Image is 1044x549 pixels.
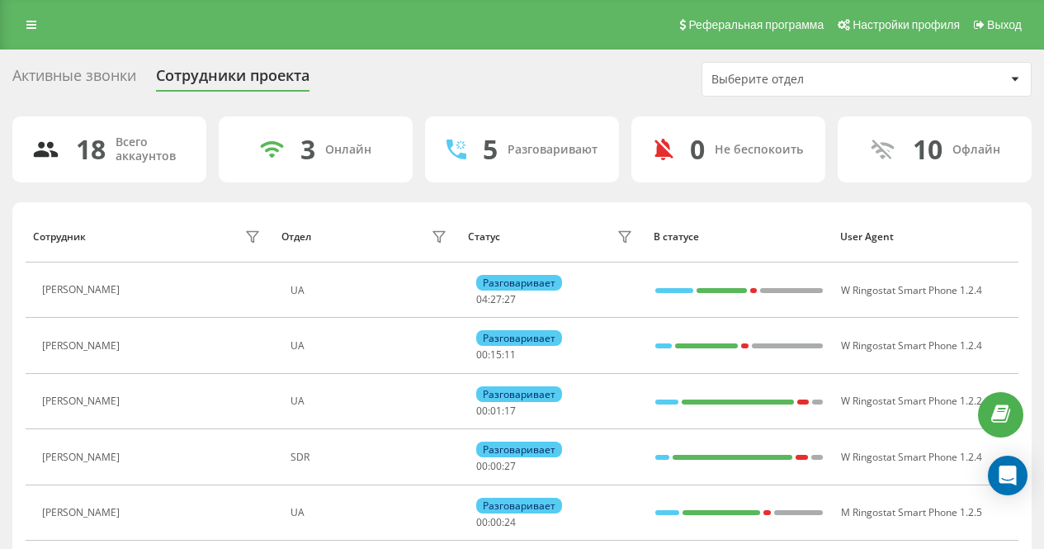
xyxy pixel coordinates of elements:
div: Разговаривает [476,330,562,346]
div: 18 [76,134,106,165]
div: [PERSON_NAME] [42,507,124,518]
div: Онлайн [325,143,371,157]
span: 15 [490,348,502,362]
div: Активные звонки [12,67,136,92]
div: SDR [291,452,451,463]
div: Сотрудник [33,231,86,243]
span: 00 [476,348,488,362]
div: 5 [483,134,498,165]
span: 11 [504,348,516,362]
span: 17 [504,404,516,418]
span: M Ringostat Smart Phone 1.2.5 [841,505,982,519]
div: 10 [913,134,942,165]
div: User Agent [840,231,1011,243]
div: : : [476,461,516,472]
div: : : [476,405,516,417]
span: W Ringostat Smart Phone 1.2.4 [841,450,982,464]
div: [PERSON_NAME] [42,340,124,352]
span: Реферальная программа [688,18,824,31]
div: Разговаривает [476,386,562,402]
div: Не беспокоить [715,143,803,157]
div: [PERSON_NAME] [42,284,124,296]
div: UA [291,507,451,518]
div: [PERSON_NAME] [42,395,124,407]
div: UA [291,395,451,407]
div: Всего аккаунтов [116,135,187,163]
div: UA [291,340,451,352]
div: Разговаривает [476,498,562,514]
div: [PERSON_NAME] [42,452,124,463]
span: 04 [476,292,488,306]
div: 3 [300,134,315,165]
span: 00 [476,459,488,473]
span: W Ringostat Smart Phone 1.2.4 [841,338,982,353]
span: Настройки профиля [853,18,960,31]
span: 27 [490,292,502,306]
div: Статус [468,231,500,243]
div: В статусе [654,231,824,243]
div: Отдел [281,231,311,243]
div: UA [291,285,451,296]
div: Разговаривают [508,143,598,157]
span: 00 [476,515,488,529]
span: 24 [504,515,516,529]
div: Сотрудники проекта [156,67,309,92]
div: Разговаривает [476,275,562,291]
div: 0 [690,134,705,165]
div: Разговаривает [476,442,562,457]
span: 27 [504,292,516,306]
span: W Ringostat Smart Phone 1.2.2 [841,394,982,408]
span: W Ringostat Smart Phone 1.2.4 [841,283,982,297]
div: Open Intercom Messenger [988,456,1027,495]
span: 00 [490,459,502,473]
div: Офлайн [952,143,1000,157]
span: Выход [987,18,1022,31]
span: 27 [504,459,516,473]
div: : : [476,294,516,305]
span: 00 [490,515,502,529]
span: 00 [476,404,488,418]
div: Выберите отдел [711,73,909,87]
div: : : [476,349,516,361]
div: : : [476,517,516,528]
span: 01 [490,404,502,418]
